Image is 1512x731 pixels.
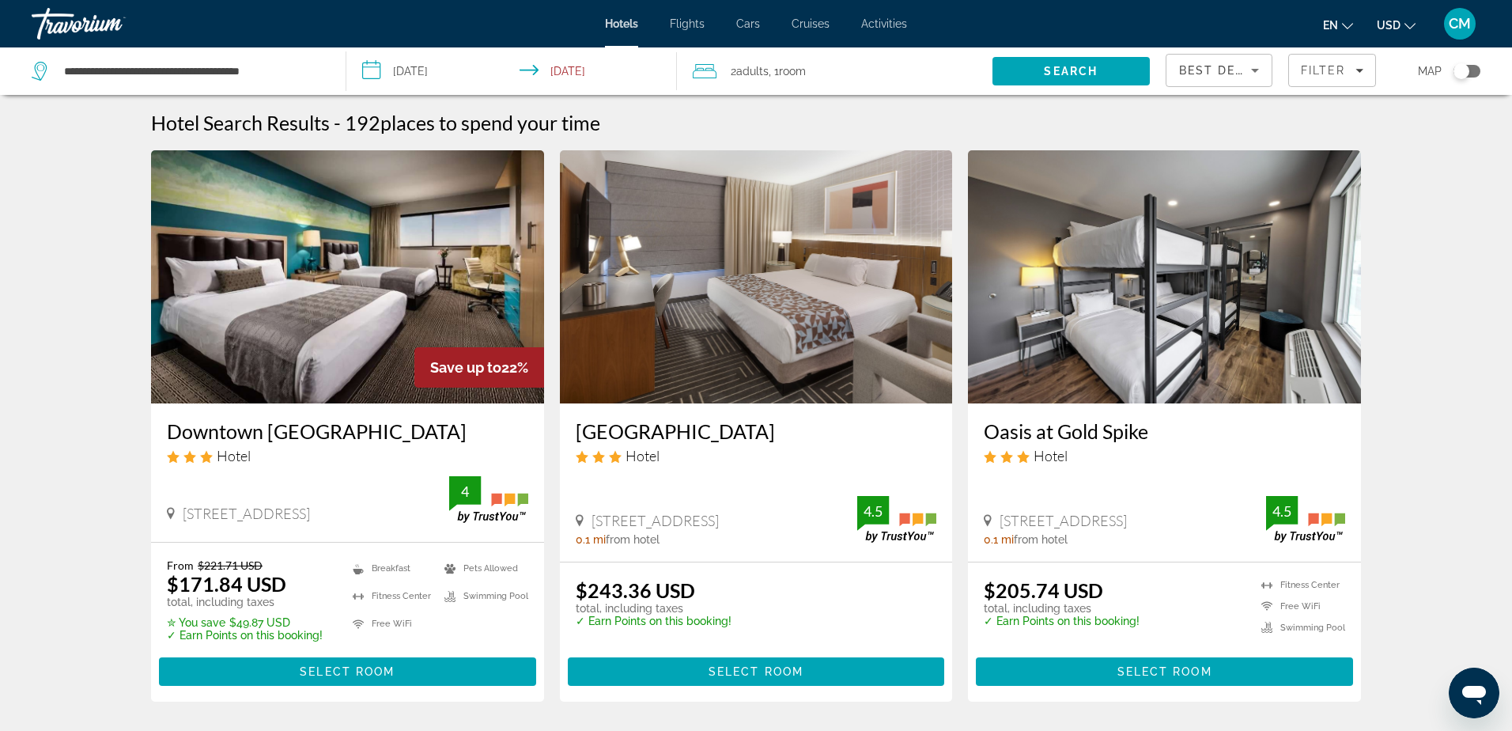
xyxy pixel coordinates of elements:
[437,586,528,606] li: Swimming Pool
[677,47,992,95] button: Travelers: 2 adults, 0 children
[731,60,769,82] span: 2
[414,347,544,388] div: 22%
[167,572,286,596] ins: $171.84 USD
[779,65,806,78] span: Room
[1000,512,1127,529] span: [STREET_ADDRESS]
[345,559,437,578] li: Breakfast
[568,661,945,679] a: Select Room
[1288,54,1377,87] button: Filters
[217,447,251,464] span: Hotel
[992,57,1150,85] button: Search
[167,616,225,629] span: ✮ You save
[345,614,437,634] li: Free WiFi
[1301,64,1346,77] span: Filter
[1323,19,1338,32] span: en
[151,111,330,134] h1: Hotel Search Results
[1014,533,1068,546] span: from hotel
[576,447,937,464] div: 3 star Hotel
[449,476,528,523] img: TrustYou guest rating badge
[334,111,341,134] span: -
[792,17,830,30] a: Cruises
[709,665,803,678] span: Select Room
[1044,65,1098,78] span: Search
[857,496,936,543] img: TrustYou guest rating badge
[167,596,323,608] p: total, including taxes
[968,150,1361,403] img: Oasis at Gold Spike
[167,629,323,642] p: ✓ Earn Points on this booking!
[1449,16,1471,32] span: CM
[32,3,190,44] a: Travorium
[1253,600,1345,613] li: Free WiFi
[568,657,945,686] button: Select Room
[984,602,1140,615] p: total, including taxes
[1117,665,1212,678] span: Select Room
[984,615,1140,627] p: ✓ Earn Points on this booking!
[198,559,263,572] del: $221.71 USD
[976,657,1353,686] button: Select Room
[430,359,501,376] span: Save up to
[1377,13,1416,36] button: Change currency
[167,616,323,629] p: $49.87 USD
[1442,64,1480,78] button: Toggle map
[576,602,731,615] p: total, including taxes
[346,47,677,95] button: Select check in and out date
[159,657,536,686] button: Select Room
[984,419,1345,443] a: Oasis at Gold Spike
[1253,621,1345,634] li: Swimming Pool
[769,60,806,82] span: , 1
[1377,19,1400,32] span: USD
[1266,496,1345,543] img: TrustYou guest rating badge
[736,65,769,78] span: Adults
[1449,668,1499,718] iframe: Button to launch messaging window
[300,665,395,678] span: Select Room
[1253,578,1345,592] li: Fitness Center
[592,512,719,529] span: [STREET_ADDRESS]
[167,419,528,443] a: Downtown [GEOGRAPHIC_DATA]
[1266,502,1298,521] div: 4.5
[984,447,1345,464] div: 3 star Hotel
[167,559,194,572] span: From
[1323,13,1353,36] button: Change language
[576,419,937,443] a: [GEOGRAPHIC_DATA]
[437,559,528,578] li: Pets Allowed
[857,502,889,521] div: 4.5
[380,111,600,134] span: places to spend your time
[861,17,907,30] a: Activities
[1179,64,1261,77] span: Best Deals
[1034,447,1068,464] span: Hotel
[560,150,953,403] img: Fremont Hotel & Casino
[576,615,731,627] p: ✓ Earn Points on this booking!
[626,447,660,464] span: Hotel
[183,505,310,522] span: [STREET_ADDRESS]
[576,533,606,546] span: 0.1 mi
[984,533,1014,546] span: 0.1 mi
[1439,7,1480,40] button: User Menu
[159,661,536,679] a: Select Room
[605,17,638,30] a: Hotels
[151,150,544,403] img: Downtown Grand Las Vegas
[1179,61,1259,80] mat-select: Sort by
[62,59,322,83] input: Search hotel destination
[576,578,695,602] ins: $243.36 USD
[606,533,660,546] span: from hotel
[736,17,760,30] a: Cars
[449,482,481,501] div: 4
[167,447,528,464] div: 3 star Hotel
[345,586,437,606] li: Fitness Center
[1418,60,1442,82] span: Map
[345,111,600,134] h2: 192
[976,661,1353,679] a: Select Room
[670,17,705,30] a: Flights
[984,578,1103,602] ins: $205.74 USD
